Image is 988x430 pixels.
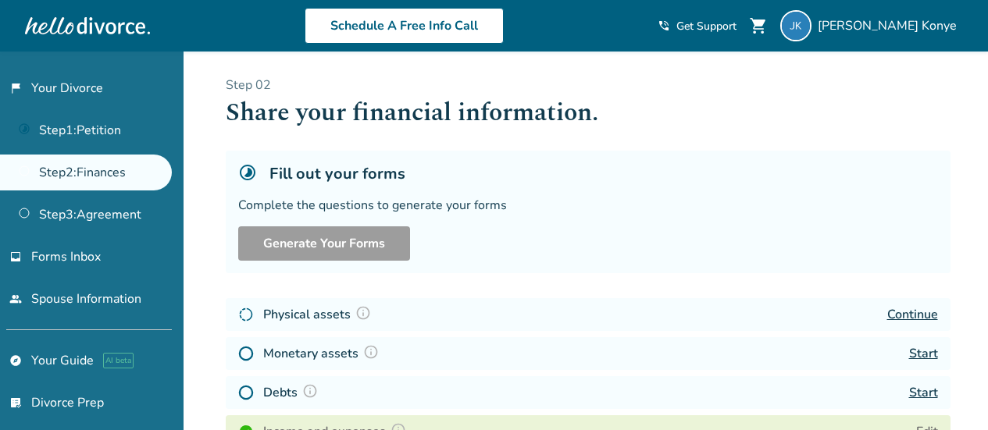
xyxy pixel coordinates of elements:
[909,345,938,362] a: Start
[103,353,134,368] span: AI beta
[910,355,988,430] iframe: Chat Widget
[818,17,963,34] span: [PERSON_NAME] Konye
[9,251,22,263] span: inbox
[749,16,768,35] span: shopping_cart
[263,343,383,364] h4: Monetary assets
[226,94,951,132] h1: Share your financial information.
[780,10,811,41] img: Julie Konye
[9,293,22,305] span: people
[9,82,22,94] span: flag_2
[355,305,371,321] img: Question Mark
[302,383,318,399] img: Question Mark
[238,226,410,261] button: Generate Your Forms
[238,346,254,361] img: Not Started
[238,197,938,214] div: Complete the questions to generate your forms
[658,19,737,34] a: phone_in_talkGet Support
[31,248,101,265] span: Forms Inbox
[263,304,376,325] h4: Physical assets
[9,354,22,367] span: explore
[676,19,737,34] span: Get Support
[658,20,670,32] span: phone_in_talk
[305,8,504,44] a: Schedule A Free Info Call
[238,385,254,400] img: Not Started
[9,396,22,409] span: list_alt_check
[887,306,938,323] a: Continue
[263,382,323,403] h4: Debts
[238,307,254,322] img: In Progress
[909,384,938,401] a: Start
[269,163,405,184] h5: Fill out your forms
[363,344,379,360] img: Question Mark
[226,76,951,94] p: Step 0 2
